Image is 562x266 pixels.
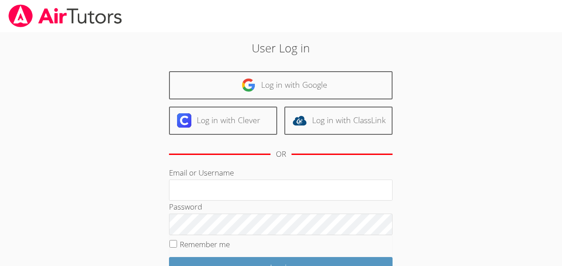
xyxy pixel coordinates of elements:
[169,71,393,99] a: Log in with Google
[241,78,256,92] img: google-logo-50288ca7cdecda66e5e0955fdab243c47b7ad437acaf1139b6f446037453330a.svg
[276,148,286,161] div: OR
[8,4,123,27] img: airtutors_banner-c4298cdbf04f3fff15de1276eac7730deb9818008684d7c2e4769d2f7ddbe033.png
[284,107,393,135] a: Log in with ClassLink
[180,239,230,249] label: Remember me
[169,202,202,212] label: Password
[177,113,191,128] img: clever-logo-6eab21bc6e7a338710f1a6ff85c0baf02591cd810cc4098c63d3a4b26e2feb20.svg
[169,167,234,178] label: Email or Username
[129,39,433,56] h2: User Log in
[292,113,307,128] img: classlink-logo-d6bb404cc1216ec64c9a2012d9dc4662098be43eaf13dc465df04b49fa7ab582.svg
[169,107,277,135] a: Log in with Clever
